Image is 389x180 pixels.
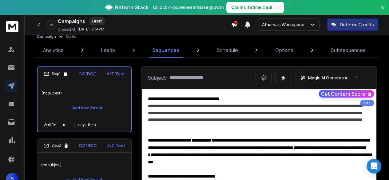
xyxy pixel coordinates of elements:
[58,18,85,25] h1: Campaigns
[152,46,179,54] p: Sequences
[61,102,107,114] button: Add New Variant
[89,17,105,25] div: Draft
[295,72,364,84] button: Magic AI Generator
[319,90,374,98] button: Get Content Score
[275,46,293,54] p: Options
[44,122,56,127] p: Wait for
[327,43,369,58] a: Subsequences
[78,71,97,77] p: CC/BCC
[77,27,104,32] p: [DATE] 12:31 PM
[360,100,374,106] div: Beta
[41,156,128,174] p: (no subject)
[226,2,284,13] button: Claim Lifetime Deal→
[217,46,238,54] p: Schedule
[272,43,297,58] a: Options
[39,43,67,58] a: Analytics
[78,122,96,127] p: days, then
[97,43,119,58] a: Leads
[43,143,69,148] div: Step 2
[66,34,76,39] p: Go 9x
[327,18,378,31] button: Get Free Credits
[79,142,97,149] p: CC/BCC
[213,43,242,58] a: Schedule
[41,85,127,102] p: (no subject)
[379,4,387,18] button: Close banner
[107,71,125,77] p: A/Z Test
[148,74,167,82] p: Subject:
[115,4,148,11] span: ReferralStack
[331,46,366,54] p: Subsequences
[153,4,224,10] p: Unlock AI-powered affiliate growth
[149,43,183,58] a: Sequences
[43,46,64,54] p: Analytics
[58,27,76,32] p: Created At:
[37,66,132,132] li: Step1CC/BCCA/Z Test(no subject)Add New VariantWait fordays, then
[50,23,54,26] p: 0 %
[367,159,381,174] div: Open Intercom Messenger
[340,22,374,28] p: Get Free Credits
[44,71,68,77] div: Step 1
[101,46,115,54] p: Leads
[262,22,307,28] p: Atharva's Workspace
[107,142,125,149] p: A/Z Test
[37,34,56,39] button: Campaign
[308,75,347,81] p: Magic AI Generator
[275,4,279,10] span: →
